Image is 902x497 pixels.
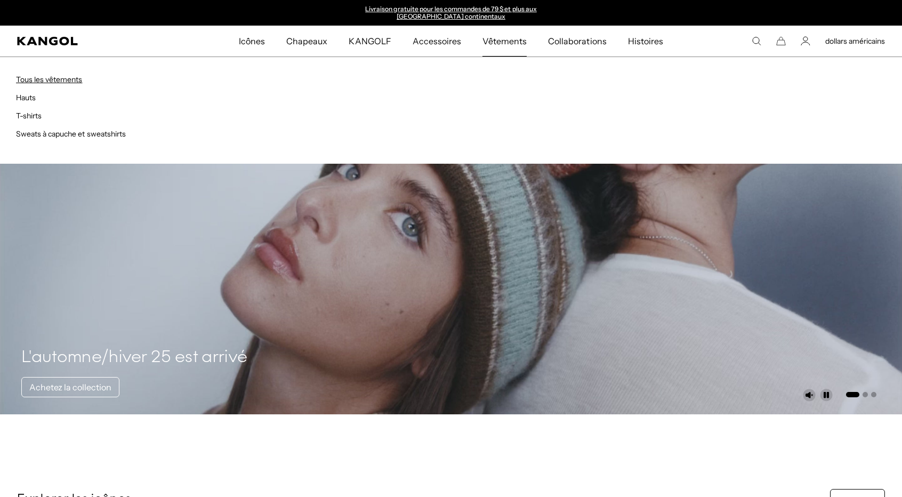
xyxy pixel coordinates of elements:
a: Achetez la collection [21,377,119,397]
div: 1 sur 2 [341,5,561,20]
a: Livraison gratuite pour les commandes de 79 $ et plus aux [GEOGRAPHIC_DATA] continentaux [365,5,537,20]
a: Histoires [617,26,674,57]
a: Accessoires [402,26,472,57]
a: Icônes [228,26,276,57]
button: Activer le son [803,389,816,402]
a: Vêtements [472,26,537,57]
button: Aller à la diapositive 3 [871,392,876,397]
ul: Sélectionnez une diapositive à afficher [845,390,876,398]
a: Sweats à capuche et sweatshirts [16,129,126,139]
button: Panier [776,36,786,46]
font: Accessoires [413,36,461,46]
a: Hauts [16,93,36,102]
a: Chapeaux [276,26,338,57]
slideshow-component: Barre d'annonce [341,5,561,20]
a: Tous les vêtements [16,75,83,84]
font: Vêtements [482,36,527,46]
div: Annonce [341,5,561,20]
font: Achetez la collection [29,382,111,392]
font: L'automne/hiver 25 est arrivé [21,349,247,366]
a: Compte [801,36,810,46]
a: KANGOLF [338,26,401,57]
font: Collaborations [548,36,606,46]
button: Aller à la diapositive 2 [863,392,868,397]
a: Kangol [17,37,158,45]
font: Icônes [239,36,265,46]
button: Pause [820,389,833,402]
summary: Rechercher ici [752,36,761,46]
a: Collaborations [537,26,617,57]
font: Chapeaux [286,36,327,46]
font: Histoires [628,36,663,46]
button: Aller à la diapositive 1 [846,392,859,397]
a: T-shirts [16,111,42,121]
button: dollars américains [825,36,885,46]
font: KANGOLF [349,36,391,46]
